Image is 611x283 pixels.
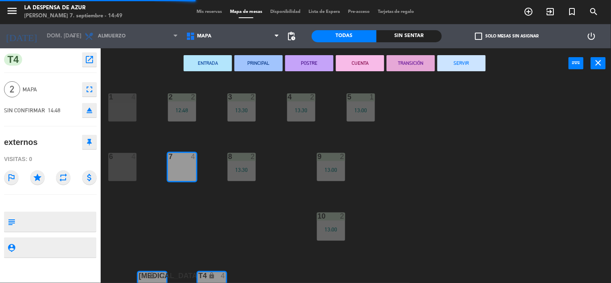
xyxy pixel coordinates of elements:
[82,52,97,67] button: open_in_new
[251,93,255,101] div: 2
[4,54,22,66] span: T4
[370,93,375,101] div: 1
[317,167,345,173] div: 13:00
[48,107,60,114] span: 14:48
[193,10,226,14] span: Mis reservas
[69,31,79,41] i: arrow_drop_down
[208,272,215,279] i: lock
[304,10,344,14] span: Lista de Espera
[437,55,486,71] button: SERVIR
[340,213,345,220] div: 2
[85,85,94,94] i: fullscreen
[226,10,266,14] span: Mapa de mesas
[287,31,296,41] span: pending_actions
[377,30,442,42] div: Sin sentar
[4,107,45,114] span: SIN CONFIRMAR
[56,170,70,185] i: repeat
[30,170,45,185] i: star
[6,5,18,20] button: menu
[24,12,122,20] div: [PERSON_NAME] 7. septiembre - 14:49
[131,153,136,160] div: 4
[85,105,94,115] i: eject
[317,227,345,232] div: 13:00
[228,107,256,113] div: 13:30
[475,33,539,40] label: Solo mesas sin asignar
[7,243,16,252] i: person_pin
[85,55,94,64] i: open_in_new
[594,58,603,68] i: close
[340,153,345,160] div: 2
[524,7,534,17] i: add_circle_outline
[569,57,584,69] button: power_input
[23,85,78,94] span: MAPA
[4,136,37,149] div: externos
[234,55,283,71] button: PRINCIPAL
[285,55,333,71] button: POSTRE
[184,55,232,71] button: ENTRADA
[310,93,315,101] div: 2
[288,93,288,101] div: 4
[266,10,304,14] span: Disponibilidad
[197,33,212,39] span: MAPA
[191,153,196,160] div: 4
[546,7,555,17] i: exit_to_app
[591,57,606,69] button: close
[168,107,196,113] div: 12:48
[4,152,97,166] div: Visitas: 0
[587,31,597,41] i: power_settings_new
[4,81,20,97] span: 2
[131,93,136,101] div: 4
[24,4,122,12] div: La Despensa de Azur
[572,58,581,68] i: power_input
[109,153,110,160] div: 6
[374,10,418,14] span: Tarjetas de regalo
[7,217,16,226] i: subject
[568,7,577,17] i: turned_in_not
[191,93,196,101] div: 2
[336,55,384,71] button: CUENTA
[82,103,97,118] button: eject
[347,107,375,113] div: 13:00
[149,272,155,279] i: lock
[161,272,166,279] div: 2
[344,10,374,14] span: Pre-acceso
[6,5,18,17] i: menu
[82,170,97,185] i: attach_money
[387,55,435,71] button: TRANSICIÓN
[228,93,229,101] div: 3
[251,153,255,160] div: 2
[4,170,19,185] i: outlined_flag
[287,107,315,113] div: 13:30
[82,82,97,97] button: fullscreen
[589,7,599,17] i: search
[98,33,126,39] span: Almuerzo
[109,93,110,101] div: 1
[475,33,482,40] span: check_box_outline_blank
[312,30,377,42] div: Todas
[221,272,226,279] div: 4
[228,167,256,173] div: 13:30
[228,153,229,160] div: 8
